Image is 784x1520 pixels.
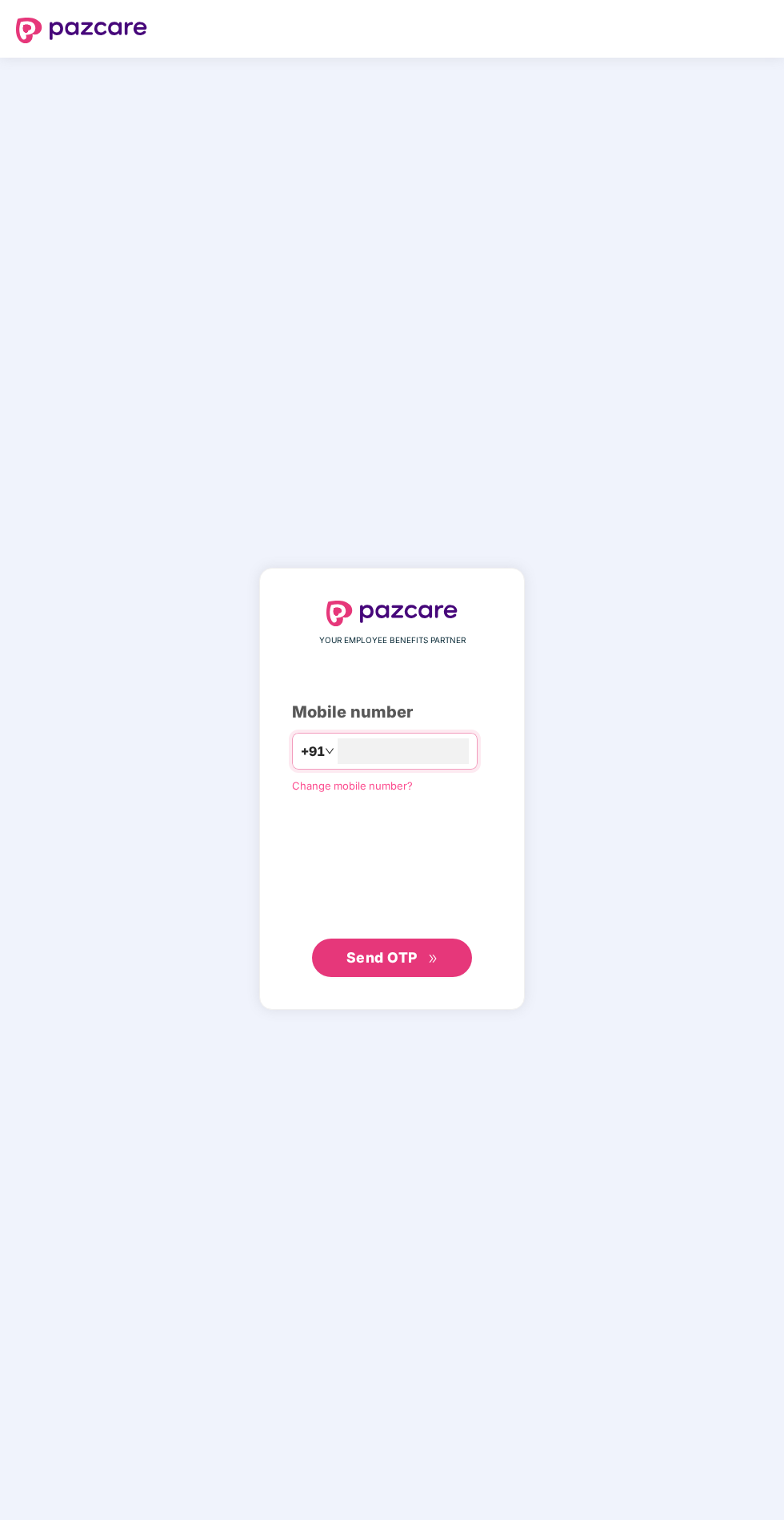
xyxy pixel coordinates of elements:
[326,601,458,626] img: logo
[319,634,466,647] span: YOUR EMPLOYEE BENEFITS PARTNER
[301,742,325,762] span: +91
[325,746,334,756] span: down
[428,954,438,964] span: double-right
[312,939,472,977] button: Send OTPdouble-right
[16,18,147,43] img: logo
[346,949,418,966] span: Send OTP
[292,779,413,792] a: Change mobile number?
[292,700,492,725] div: Mobile number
